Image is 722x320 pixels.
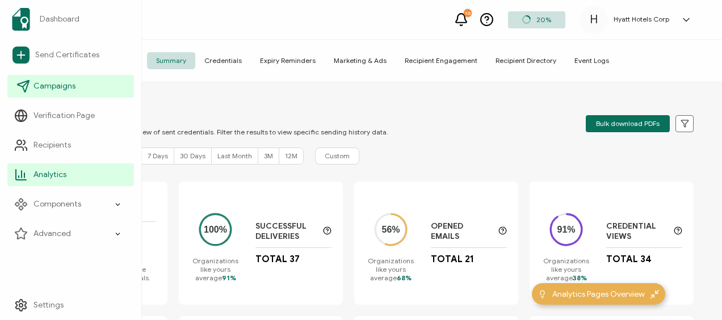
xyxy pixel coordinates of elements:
img: sertifier-logomark-colored.svg [12,8,30,31]
button: Custom [315,148,359,165]
p: Organizations like yours average [541,256,592,282]
p: Credential Views [606,221,668,242]
span: 68% [397,273,412,282]
span: Event Logs [565,52,618,69]
span: Recipient Engagement [396,52,486,69]
span: Dashboard [40,14,79,25]
span: Settings [33,300,64,311]
p: SUMMARY [71,111,388,122]
p: Total 21 [431,254,474,265]
span: Summary [147,52,195,69]
a: Analytics [7,163,134,186]
span: Recipients [33,140,71,151]
span: 7 Days [148,151,168,160]
span: Expiry Reminders [251,52,325,69]
iframe: Chat Widget [665,266,722,320]
span: Analytics Pages Overview [552,288,645,300]
span: Verification Page [33,110,95,121]
p: You can view an overview of sent credentials. Filter the results to view specific sending history... [71,128,388,136]
span: Custom [325,151,350,161]
p: Total 37 [255,254,300,265]
a: Recipients [7,134,134,157]
span: Components [33,199,81,210]
span: 12M [285,151,297,160]
a: Send Certificates [7,42,134,68]
span: Send Certificates [35,49,99,61]
p: Opened Emails [431,221,493,242]
span: Bulk download PDFs [596,120,660,127]
a: Dashboard [7,3,134,35]
img: minimize-icon.svg [650,290,659,298]
span: Last Month [217,151,252,160]
p: Successful Deliveries [255,221,317,242]
span: Credentials [195,52,251,69]
a: Verification Page [7,104,134,127]
button: Bulk download PDFs [586,115,670,132]
p: Organizations like yours average [190,256,241,282]
span: 30 Days [180,151,205,160]
span: 91% [222,273,236,282]
div: 10 [464,9,472,17]
span: Recipient Directory [486,52,565,69]
span: H [590,11,598,28]
span: 38% [573,273,587,282]
h5: Hyatt Hotels Corp [614,15,669,23]
p: Organizations like yours average [366,256,417,282]
span: Analytics [33,169,66,180]
a: Campaigns [7,75,134,98]
span: Marketing & Ads [325,52,396,69]
span: Advanced [33,228,71,239]
a: Settings [7,294,134,317]
span: 20% [536,15,551,24]
span: 3M [264,151,273,160]
span: Campaigns [33,81,75,92]
p: Total 34 [606,254,652,265]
